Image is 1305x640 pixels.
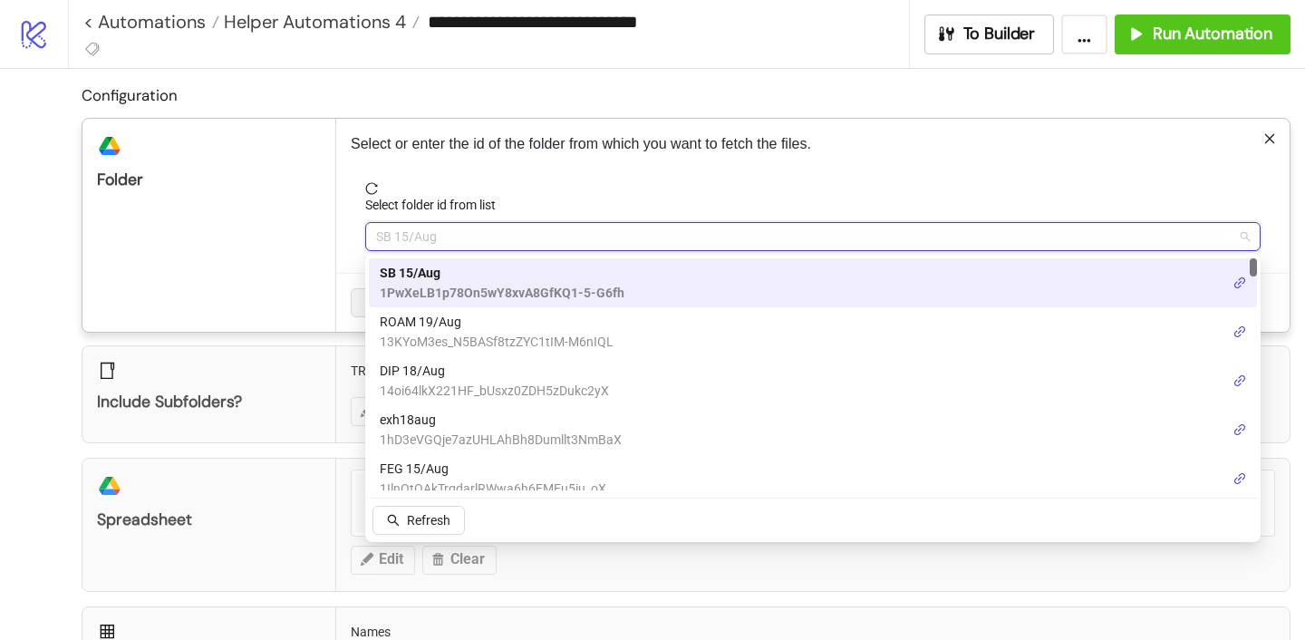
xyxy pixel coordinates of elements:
[1233,276,1246,289] span: link
[376,223,1250,250] span: SB 15/Aug
[924,15,1055,54] button: To Builder
[1233,472,1246,485] span: link
[369,405,1257,454] div: exh18aug
[1233,469,1246,489] a: link
[380,283,624,303] span: 1PwXeLB1p78On5wY8xvA8GfKQ1-5-G6fh
[380,381,609,401] span: 14oi64lkX221HF_bUsxz0ZDH5zDukc2yX
[380,410,622,430] span: exh18aug
[1233,371,1246,391] a: link
[372,506,465,535] button: Refresh
[380,459,606,479] span: FEG 15/Aug
[365,182,1261,195] span: reload
[369,356,1257,405] div: DIP 18/Aug
[351,133,1275,155] p: Select or enter the id of the folder from which you want to fetch the files.
[82,83,1290,107] h2: Configuration
[387,514,400,527] span: search
[219,13,420,31] a: Helper Automations 4
[1233,322,1246,342] a: link
[1233,423,1246,436] span: link
[369,307,1257,356] div: ROAM 19/Aug
[380,361,609,381] span: DIP 18/Aug
[380,479,606,499] span: 1IlnOtOAkTrqdarlRWwa6h6EMEu5iu_oX
[380,430,622,450] span: 1hD3eVGQje7azUHLAhBh8Dumllt3NmBaX
[1233,420,1246,440] a: link
[963,24,1036,44] span: To Builder
[351,288,418,317] button: Cancel
[83,13,219,31] a: < Automations
[1115,15,1290,54] button: Run Automation
[369,454,1257,503] div: FEG 15/Aug
[1233,374,1246,387] span: link
[1153,24,1272,44] span: Run Automation
[1233,273,1246,293] a: link
[380,263,624,283] span: SB 15/Aug
[365,195,507,215] label: Select folder id from list
[1233,325,1246,338] span: link
[380,332,614,352] span: 13KYoM3es_N5BASf8tzZYC1tIM-M6nIQL
[380,312,614,332] span: ROAM 19/Aug
[369,258,1257,307] div: SB 15/Aug
[407,513,450,528] span: Refresh
[1061,15,1107,54] button: ...
[97,170,321,190] div: Folder
[1263,132,1276,145] span: close
[219,10,406,34] span: Helper Automations 4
